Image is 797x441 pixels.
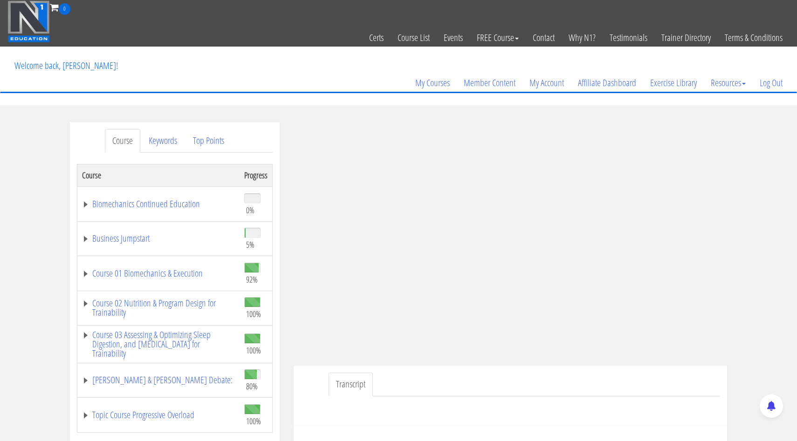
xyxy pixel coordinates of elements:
a: Biomechanics Continued Education [82,199,235,209]
th: Course [77,164,240,186]
span: 0% [246,205,254,215]
a: Events [437,15,470,61]
a: [PERSON_NAME] & [PERSON_NAME] Debate: [82,375,235,385]
p: Welcome back, [PERSON_NAME]! [7,47,125,84]
a: Certs [362,15,391,61]
a: Terms & Conditions [718,15,790,61]
a: Why N1? [562,15,603,61]
a: Transcript [329,373,373,396]
a: Affiliate Dashboard [571,61,643,105]
a: Course [105,129,140,153]
a: FREE Course [470,15,526,61]
a: 0 [50,1,70,14]
a: Log Out [753,61,790,105]
span: 92% [246,274,258,285]
a: My Account [522,61,571,105]
a: Business Jumpstart [82,234,235,243]
a: Course List [391,15,437,61]
a: Resources [704,61,753,105]
a: My Courses [408,61,457,105]
span: 100% [246,416,261,426]
span: 5% [246,239,254,250]
a: Topic Course Progressive Overload [82,410,235,420]
a: Contact [526,15,562,61]
span: 100% [246,345,261,355]
a: Top Points [186,129,232,153]
a: Course 03 Assessing & Optimizing Sleep Digestion, and [MEDICAL_DATA] for Trainability [82,330,235,358]
span: 0 [59,3,70,15]
a: Testimonials [603,15,654,61]
a: Trainer Directory [654,15,718,61]
a: Exercise Library [643,61,704,105]
span: 100% [246,309,261,319]
span: 80% [246,381,258,391]
a: Course 01 Biomechanics & Execution [82,269,235,278]
a: Keywords [141,129,185,153]
a: Course 02 Nutrition & Program Design for Trainability [82,299,235,317]
a: Member Content [457,61,522,105]
img: n1-education [7,0,50,42]
th: Progress [240,164,273,186]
